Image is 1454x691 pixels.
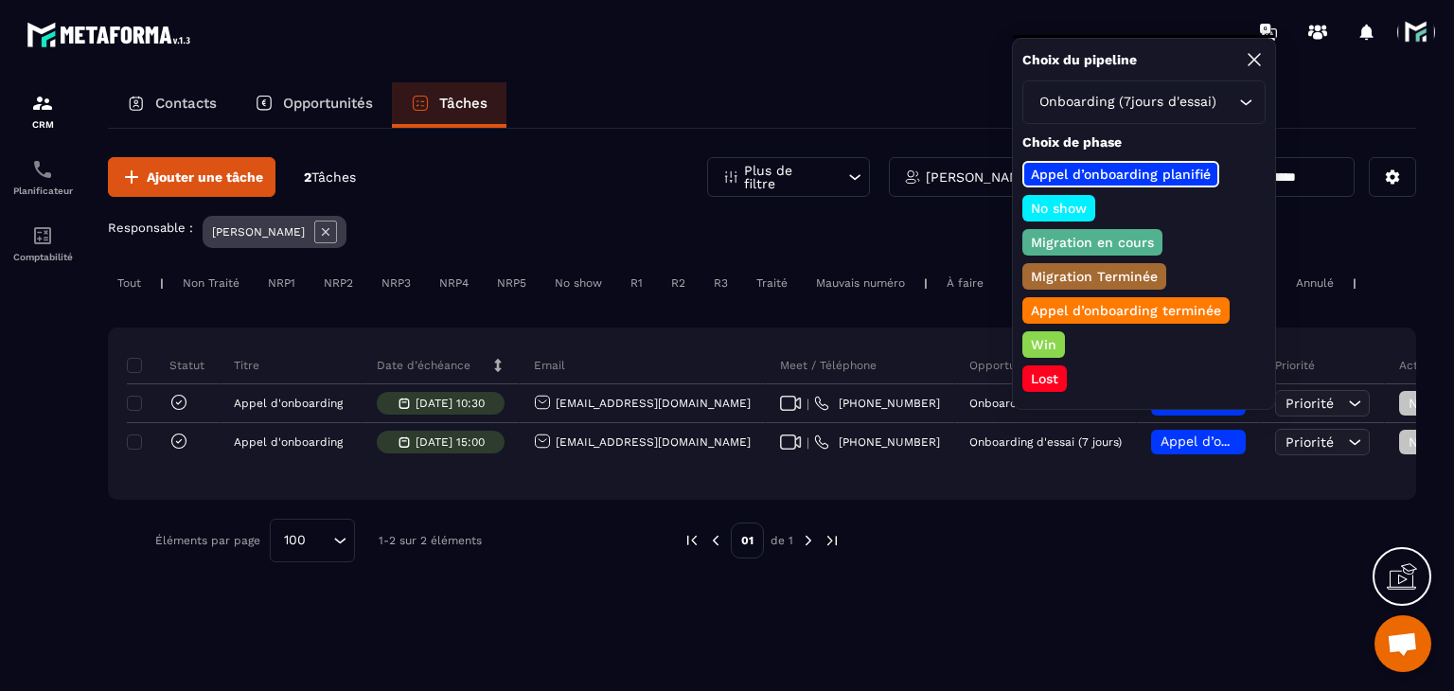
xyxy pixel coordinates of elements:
img: next [800,532,817,549]
div: R3 [704,272,737,294]
div: En retard [1002,272,1074,294]
a: Contacts [108,82,236,128]
p: Action [1399,358,1434,373]
p: Appel d'onboarding [234,397,343,410]
div: R1 [621,272,652,294]
p: Titre [234,358,259,373]
span: Priorité [1286,396,1334,411]
span: Appel d’onboarding planifié [1161,434,1339,449]
a: Tâches [392,82,506,128]
p: Lost [1028,369,1061,388]
p: 1-2 sur 2 éléments [379,534,482,547]
div: À faire [937,272,993,294]
p: Choix du pipeline [1022,51,1137,69]
div: Traité [747,272,797,294]
p: Statut [132,358,204,373]
p: Responsable : [108,221,193,235]
p: | [924,276,928,290]
p: | [160,276,164,290]
p: Opportunités [283,95,373,112]
p: Plus de filtre [744,164,827,190]
span: 100 [277,530,312,551]
span: Tâches [311,169,356,185]
p: [DATE] 15:00 [416,435,485,449]
p: Meet / Téléphone [780,358,877,373]
p: Migration en cours [1028,233,1157,252]
span: Ajouter une tâche [147,168,263,186]
a: formationformationCRM [5,78,80,144]
span: Onboarding (7jours d'essai) [1035,92,1220,113]
img: prev [683,532,700,549]
p: Planificateur [5,186,80,196]
div: Non Traité [173,272,249,294]
p: Appel d’onboarding planifié [1028,165,1214,184]
span: | [807,435,809,450]
p: Onboarding d'essai (7 jours) [969,435,1122,449]
p: Email [534,358,565,373]
a: [PHONE_NUMBER] [814,434,940,450]
span: | [807,397,809,411]
a: schedulerschedulerPlanificateur [5,144,80,210]
div: Tout [108,272,151,294]
img: prev [707,532,724,549]
p: | [1353,276,1356,290]
a: [PHONE_NUMBER] [814,396,940,411]
p: [PERSON_NAME] [926,170,1034,184]
div: Mauvais numéro [807,272,914,294]
p: 01 [731,523,764,558]
span: Priorité [1286,434,1334,450]
p: 2 [304,168,356,186]
p: Onboarding d'essai (7 jours) [969,397,1122,410]
p: Appel d’onboarding terminée [1028,301,1224,320]
div: Search for option [270,519,355,562]
p: Opportunité [969,358,1037,373]
p: Appel d'onboarding [234,435,343,449]
div: Annulé [1286,272,1343,294]
button: Ajouter une tâche [108,157,275,197]
p: CRM [5,119,80,130]
p: [DATE] 10:30 [416,397,485,410]
p: No show [1028,199,1090,218]
p: de 1 [771,533,793,548]
p: Migration Terminée [1028,267,1161,286]
div: NRP3 [372,272,420,294]
div: NRP1 [258,272,305,294]
img: accountant [31,224,54,247]
div: No show [545,272,612,294]
p: Priorité [1275,358,1315,373]
img: formation [31,92,54,115]
p: Éléments par page [155,534,260,547]
p: [PERSON_NAME] [212,225,305,239]
div: NRP5 [488,272,536,294]
p: Win [1028,335,1059,354]
p: Date d’échéance [377,358,470,373]
a: Opportunités [236,82,392,128]
a: accountantaccountantComptabilité [5,210,80,276]
div: Search for option [1022,80,1266,124]
p: Contacts [155,95,217,112]
input: Search for option [1220,92,1234,113]
div: Ouvrir le chat [1374,615,1431,672]
div: NRP2 [314,272,363,294]
img: logo [27,17,197,52]
p: Choix de phase [1022,133,1266,151]
div: R2 [662,272,695,294]
img: next [824,532,841,549]
input: Search for option [312,530,328,551]
img: scheduler [31,158,54,181]
p: Tâches [439,95,488,112]
div: NRP4 [430,272,478,294]
p: Comptabilité [5,252,80,262]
